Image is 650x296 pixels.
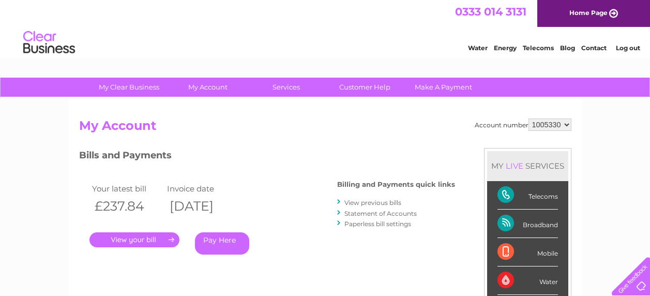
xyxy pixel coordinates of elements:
a: Energy [494,44,517,52]
div: Clear Business is a trading name of Verastar Limited (registered in [GEOGRAPHIC_DATA] No. 3667643... [81,6,570,50]
a: Pay Here [195,232,249,255]
a: . [89,232,179,247]
div: LIVE [504,161,525,171]
h2: My Account [79,119,571,138]
div: Telecoms [497,181,558,210]
div: Account number [475,119,571,131]
div: MY SERVICES [487,151,568,181]
th: £237.84 [89,196,164,217]
a: 0333 014 3131 [455,5,526,18]
div: Broadband [497,210,558,238]
div: Water [497,267,558,295]
td: Your latest bill [89,182,164,196]
a: Log out [616,44,640,52]
a: Make A Payment [401,78,486,97]
img: logo.png [23,27,75,58]
a: Statement of Accounts [344,210,417,217]
a: Contact [581,44,607,52]
a: Water [468,44,488,52]
a: Customer Help [322,78,407,97]
a: Paperless bill settings [344,220,411,228]
h3: Bills and Payments [79,148,455,166]
td: Invoice date [164,182,239,196]
a: Telecoms [523,44,554,52]
a: My Account [165,78,250,97]
a: Blog [560,44,575,52]
div: Mobile [497,238,558,267]
a: My Clear Business [86,78,172,97]
a: Services [244,78,329,97]
a: View previous bills [344,199,401,206]
h4: Billing and Payments quick links [337,181,455,188]
th: [DATE] [164,196,239,217]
